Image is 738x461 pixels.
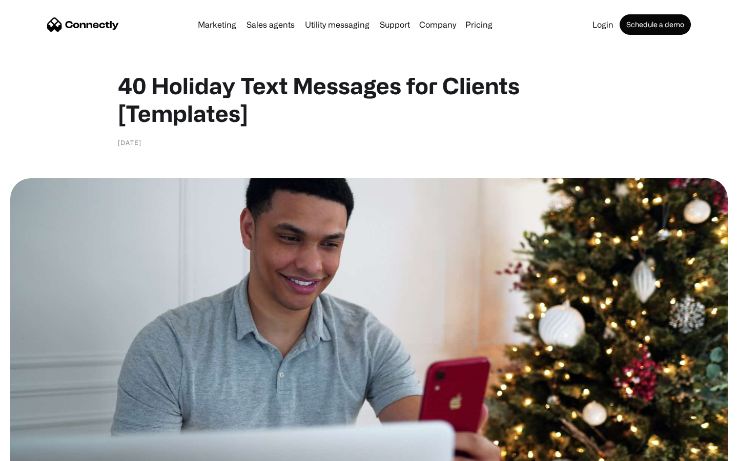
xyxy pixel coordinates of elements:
aside: Language selected: English [10,443,61,457]
a: Sales agents [242,20,299,29]
a: Support [376,20,414,29]
a: Schedule a demo [620,14,691,35]
a: Pricing [461,20,497,29]
a: Login [588,20,618,29]
a: home [47,17,119,32]
div: Company [416,17,459,32]
a: Utility messaging [301,20,374,29]
a: Marketing [194,20,240,29]
ul: Language list [20,443,61,457]
div: [DATE] [118,137,141,148]
div: Company [419,17,456,32]
h1: 40 Holiday Text Messages for Clients [Templates] [118,72,620,127]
